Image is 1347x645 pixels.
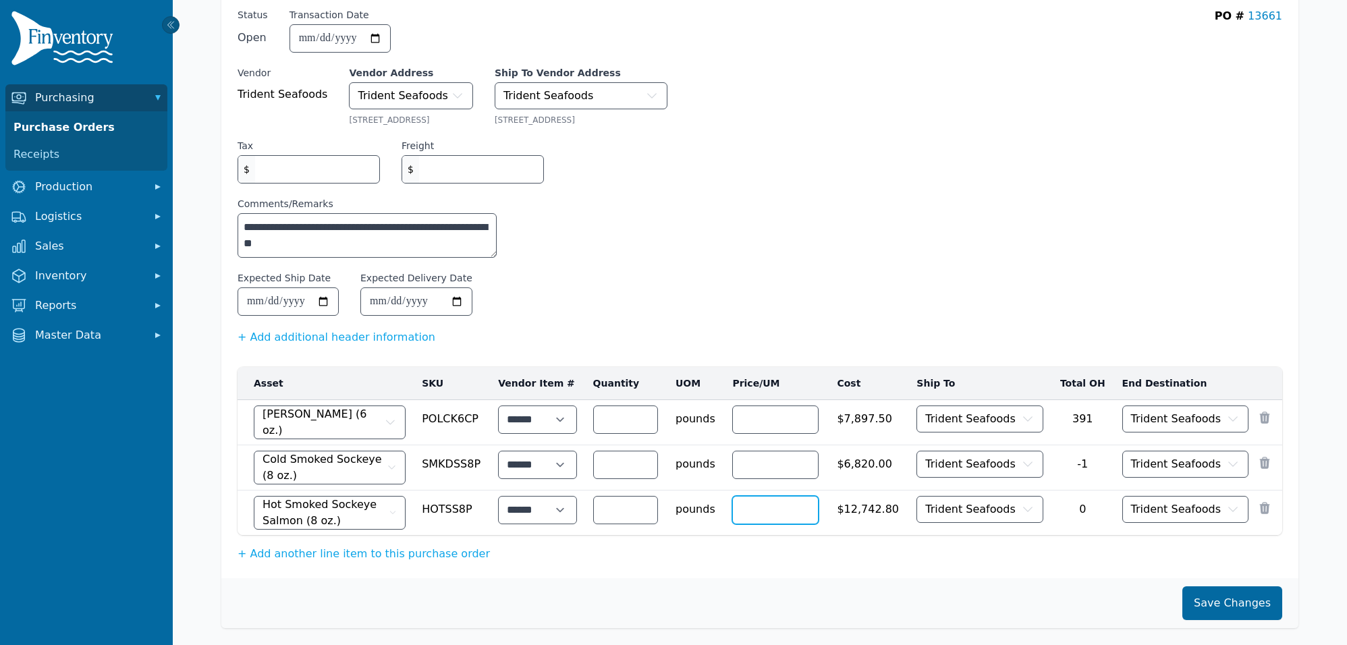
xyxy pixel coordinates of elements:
[35,268,143,284] span: Inventory
[503,88,593,104] span: Trident Seafoods
[35,298,143,314] span: Reports
[238,139,253,152] label: Tax
[349,82,472,109] button: Trident Seafoods
[676,405,716,427] span: pounds
[238,271,331,285] label: Expected Ship Date
[238,329,435,345] button: + Add additional header information
[585,367,667,400] th: Quantity
[1122,405,1249,432] button: Trident Seafoods
[1051,445,1114,490] td: -1
[916,451,1043,478] button: Trident Seafoods
[1131,456,1221,472] span: Trident Seafoods
[238,8,268,22] span: Status
[1258,456,1271,470] button: Remove
[5,292,167,319] button: Reports
[495,66,667,80] label: Ship To Vendor Address
[676,496,716,517] span: pounds
[8,141,165,168] a: Receipts
[1131,411,1221,427] span: Trident Seafoods
[916,405,1043,432] button: Trident Seafoods
[414,367,490,400] th: SKU
[916,496,1043,523] button: Trident Seafoods
[238,156,255,183] span: $
[349,66,472,80] label: Vendor Address
[238,197,497,211] label: Comments/Remarks
[908,367,1051,400] th: Ship To
[290,8,369,22] label: Transaction Date
[925,411,1015,427] span: Trident Seafoods
[35,90,143,106] span: Purchasing
[5,203,167,230] button: Logistics
[238,30,268,46] span: Open
[1051,400,1114,445] td: 391
[35,327,143,343] span: Master Data
[5,84,167,111] button: Purchasing
[667,367,724,400] th: UOM
[1258,411,1271,424] button: Remove
[360,271,472,285] label: Expected Delivery Date
[495,82,667,109] button: Trident Seafoods
[349,115,472,125] div: [STREET_ADDRESS]
[5,233,167,260] button: Sales
[402,156,419,183] span: $
[238,86,327,103] span: Trident Seafoods
[5,262,167,289] button: Inventory
[495,115,667,125] div: [STREET_ADDRESS]
[829,367,908,400] th: Cost
[238,367,414,400] th: Asset
[254,405,406,439] button: [PERSON_NAME] (6 oz.)
[263,497,386,529] span: Hot Smoked Sockeye Salmon (8 oz.)
[254,451,406,484] button: Cold Smoked Sockeye (8 oz.)
[490,367,584,400] th: Vendor Item #
[1051,490,1114,536] td: 0
[263,406,381,439] span: [PERSON_NAME] (6 oz.)
[358,88,447,104] span: Trident Seafoods
[238,546,490,562] button: + Add another line item to this purchase order
[1122,496,1249,523] button: Trident Seafoods
[402,139,434,152] label: Freight
[925,456,1015,472] span: Trident Seafoods
[5,173,167,200] button: Production
[35,238,143,254] span: Sales
[724,367,829,400] th: Price/UM
[1122,451,1249,478] button: Trident Seafoods
[414,400,490,445] td: POLCK6CP
[1051,367,1114,400] th: Total OH
[925,501,1015,517] span: Trident Seafoods
[837,405,900,427] span: $7,897.50
[1248,9,1282,22] a: 13661
[8,114,165,141] a: Purchase Orders
[676,451,716,472] span: pounds
[1258,501,1271,515] button: Remove
[254,496,406,530] button: Hot Smoked Sockeye Salmon (8 oz.)
[35,208,143,225] span: Logistics
[414,445,490,490] td: SMKDSS8P
[1131,501,1221,517] span: Trident Seafoods
[837,451,900,472] span: $6,820.00
[1215,9,1244,22] span: PO #
[35,179,143,195] span: Production
[11,11,119,71] img: Finventory
[263,451,384,484] span: Cold Smoked Sockeye (8 oz.)
[1182,586,1282,620] button: Save Changes
[238,66,327,80] label: Vendor
[837,496,900,517] span: $12,742.80
[1114,367,1257,400] th: End Destination
[414,490,490,536] td: HOTSS8P
[5,322,167,349] button: Master Data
